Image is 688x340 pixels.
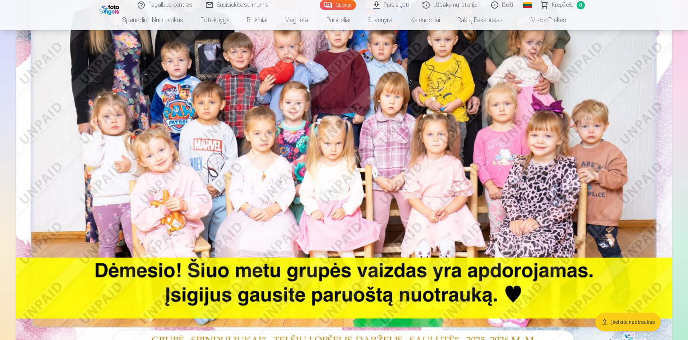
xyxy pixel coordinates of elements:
[449,10,511,30] a: Raktų pakabukas
[114,10,192,30] a: Spausdinti nuotraukas
[99,3,121,15] img: /fa2
[192,10,238,30] a: Fotoknyga
[577,1,585,9] span: 0
[318,10,359,30] a: Puodeliai
[595,313,661,331] button: Įkelkite nuotraukas
[511,10,575,30] a: Visos prekės
[276,10,318,30] a: Magnetai
[238,10,276,30] a: Rinkiniai
[402,10,449,30] a: Kalendoriai
[359,10,402,30] a: Suvenyrai
[552,1,574,9] span: Krepšelis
